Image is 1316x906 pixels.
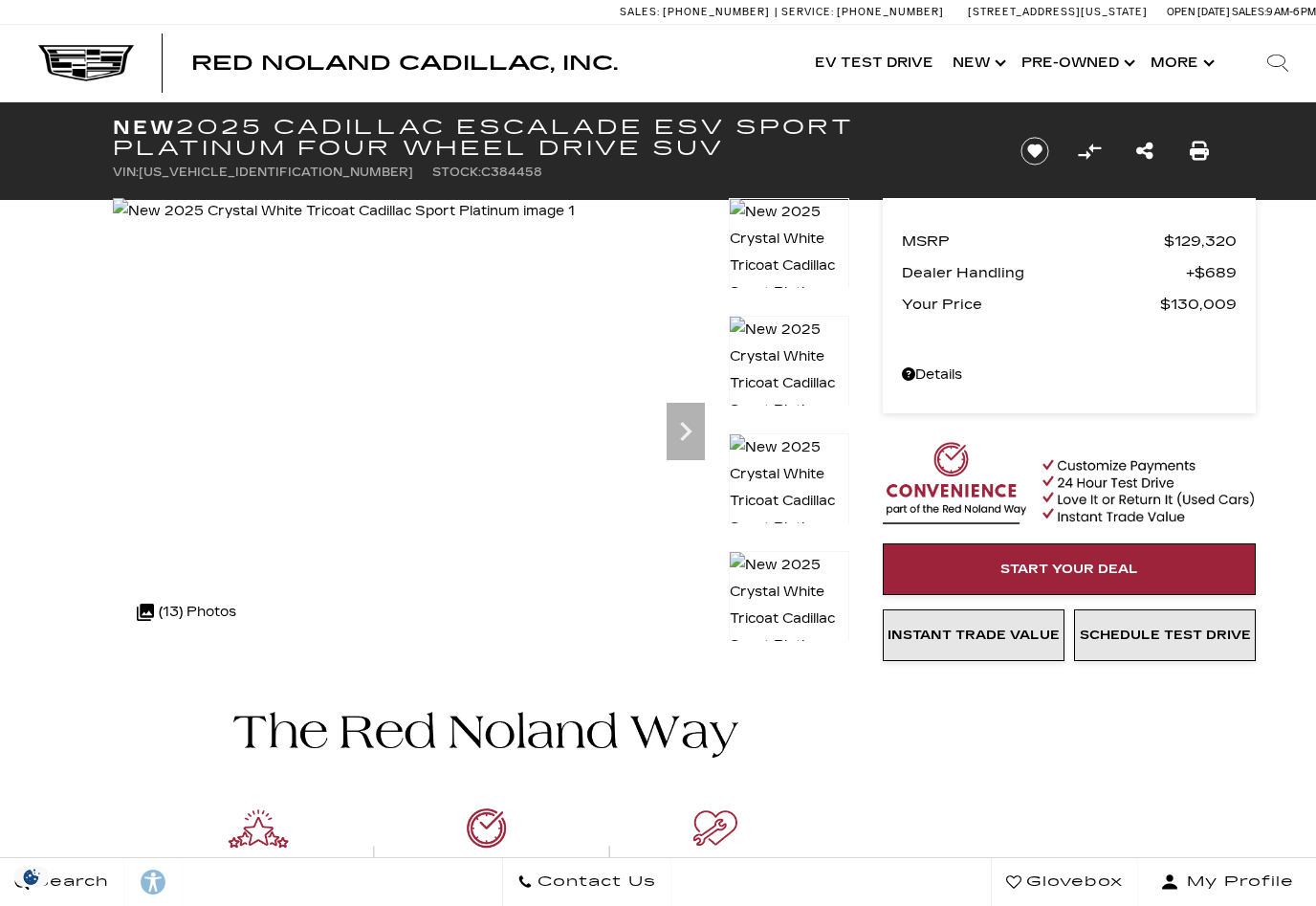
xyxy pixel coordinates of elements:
img: Cadillac Dark Logo with Cadillac White Text [38,45,134,81]
div: (13) Photos [127,589,246,635]
span: $130,009 [1160,291,1237,318]
img: Opt-Out Icon [10,867,54,887]
span: Open [DATE] [1167,6,1230,18]
span: Stock: [432,166,481,179]
span: Sales: [1232,6,1266,18]
img: New 2025 Crystal White Tricoat Cadillac Sport Platinum image 1 [113,198,575,225]
a: EV Test Drive [805,25,943,101]
a: Red Noland Cadillac, Inc. [191,54,618,73]
span: [PHONE_NUMBER] [837,6,944,18]
span: Your Price [902,291,1160,318]
button: More [1141,25,1220,101]
a: Pre-Owned [1012,25,1141,101]
span: Dealer Handling [902,259,1186,286]
img: New 2025 Crystal White Tricoat Cadillac Sport Platinum image 4 [729,551,849,687]
button: Open user profile menu [1138,858,1316,906]
h1: 2025 Cadillac Escalade ESV Sport Platinum Four Wheel Drive SUV [113,117,988,159]
a: Dealer Handling $689 [902,259,1237,286]
span: Glovebox [1021,869,1123,895]
a: Your Price $130,009 [902,291,1237,318]
span: [PHONE_NUMBER] [663,6,770,18]
span: [US_VEHICLE_IDENTIFICATION_NUMBER] [139,166,413,179]
span: Red Noland Cadillac, Inc. [191,52,618,75]
a: Details [902,362,1237,388]
a: Schedule Test Drive [1074,609,1256,661]
a: MSRP $129,320 [902,228,1237,254]
span: Contact Us [533,869,656,895]
span: MSRP [902,228,1164,254]
img: New 2025 Crystal White Tricoat Cadillac Sport Platinum image 1 [729,198,849,334]
button: Save vehicle [1014,136,1056,166]
span: 9 AM-6 PM [1266,6,1316,18]
img: New 2025 Crystal White Tricoat Cadillac Sport Platinum image 2 [729,316,849,452]
a: Start Your Deal [883,543,1256,595]
span: Service: [781,6,834,18]
a: Sales: [PHONE_NUMBER] [620,7,775,17]
a: Contact Us [502,858,671,906]
span: VIN: [113,166,139,179]
a: Instant Trade Value [883,609,1064,661]
a: Share this New 2025 Cadillac Escalade ESV Sport Platinum Four Wheel Drive SUV [1136,138,1153,165]
a: Service: [PHONE_NUMBER] [775,7,949,17]
span: $129,320 [1164,228,1237,254]
span: Start Your Deal [1000,562,1138,577]
a: Print this New 2025 Cadillac Escalade ESV Sport Platinum Four Wheel Drive SUV [1190,138,1209,165]
button: Compare vehicle [1075,137,1104,166]
span: Schedule Test Drive [1080,628,1251,643]
span: Instant Trade Value [888,628,1060,643]
strong: New [113,116,176,139]
section: Click to Open Cookie Consent Modal [10,867,54,887]
a: [STREET_ADDRESS][US_STATE] [968,6,1148,18]
a: Glovebox [991,858,1138,906]
div: Next [667,403,705,460]
span: My Profile [1179,869,1294,895]
a: New [943,25,1012,101]
span: $689 [1186,259,1237,286]
span: Search [30,869,109,895]
img: New 2025 Crystal White Tricoat Cadillac Sport Platinum image 3 [729,433,849,569]
span: C384458 [481,166,542,179]
span: Sales: [620,6,660,18]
